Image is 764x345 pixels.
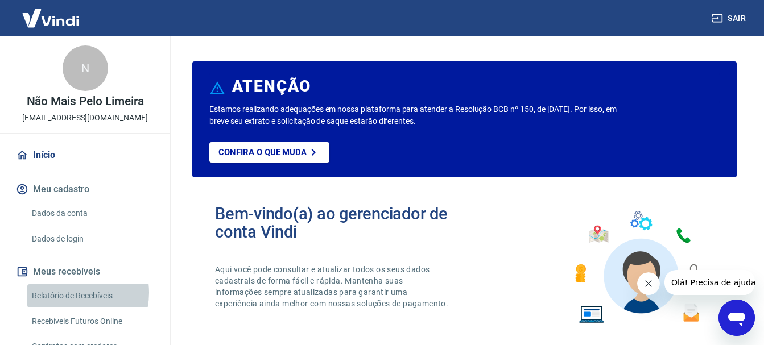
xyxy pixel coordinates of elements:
iframe: Mensagem da empresa [664,270,755,295]
img: Vindi [14,1,88,35]
iframe: Fechar mensagem [637,272,660,295]
h2: Bem-vindo(a) ao gerenciador de conta Vindi [215,205,465,241]
p: Aqui você pode consultar e atualizar todos os seus dados cadastrais de forma fácil e rápida. Mant... [215,264,451,309]
a: Dados da conta [27,202,156,225]
p: [EMAIL_ADDRESS][DOMAIN_NAME] [22,112,148,124]
a: Dados de login [27,227,156,251]
a: Confira o que muda [209,142,329,163]
a: Relatório de Recebíveis [27,284,156,307]
p: Confira o que muda [218,147,307,157]
div: N [63,45,108,91]
p: Não Mais Pelo Limeira [27,95,144,107]
a: Recebíveis Futuros Online [27,310,156,333]
span: Olá! Precisa de ajuda? [7,8,96,17]
a: Início [14,143,156,168]
button: Meu cadastro [14,177,156,202]
img: Imagem de um avatar masculino com diversos icones exemplificando as funcionalidades do gerenciado... [565,205,714,330]
h6: ATENÇÃO [232,81,311,92]
iframe: Botão para abrir a janela de mensagens [718,300,755,336]
button: Sair [709,8,750,29]
button: Meus recebíveis [14,259,156,284]
p: Estamos realizando adequações em nossa plataforma para atender a Resolução BCB nº 150, de [DATE].... [209,103,618,127]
